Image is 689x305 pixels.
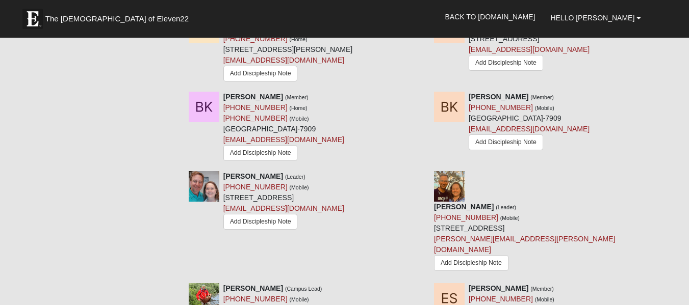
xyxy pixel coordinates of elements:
a: [PHONE_NUMBER] [223,103,288,112]
span: The [DEMOGRAPHIC_DATA] of Eleven22 [45,14,189,24]
a: Hello [PERSON_NAME] [543,5,649,31]
a: [EMAIL_ADDRESS][DOMAIN_NAME] [223,135,344,144]
img: Eleven22 logo [22,9,43,29]
a: [PERSON_NAME][EMAIL_ADDRESS][PERSON_NAME][DOMAIN_NAME] [434,235,616,254]
small: (Leader) [285,174,305,180]
a: [EMAIL_ADDRESS][DOMAIN_NAME] [469,45,590,53]
small: (Leader) [496,204,516,210]
a: [PHONE_NUMBER] [223,114,288,122]
small: (Mobile) [500,215,520,221]
span: Hello [PERSON_NAME] [550,14,634,22]
a: [EMAIL_ADDRESS][DOMAIN_NAME] [469,125,590,133]
small: (Member) [530,94,554,100]
a: [PHONE_NUMBER] [469,103,533,112]
a: Add Discipleship Note [223,66,298,81]
small: (Mobile) [290,116,309,122]
a: Back to [DOMAIN_NAME] [438,4,543,30]
a: Add Discipleship Note [434,255,508,271]
div: [GEOGRAPHIC_DATA]-7909 [469,92,590,153]
strong: [PERSON_NAME] [469,284,528,292]
strong: [PERSON_NAME] [434,203,494,211]
strong: [PERSON_NAME] [223,93,283,101]
a: Add Discipleship Note [469,55,543,71]
a: [PHONE_NUMBER] [223,183,288,191]
small: (Home) [290,36,308,42]
small: (Campus Lead) [285,286,322,292]
div: [STREET_ADDRESS] [223,171,344,232]
strong: [PERSON_NAME] [223,284,283,292]
div: [STREET_ADDRESS][PERSON_NAME] [223,12,353,84]
a: [EMAIL_ADDRESS][DOMAIN_NAME] [223,204,344,212]
small: (Mobile) [535,105,554,111]
div: [GEOGRAPHIC_DATA]-7909 [223,92,344,163]
div: [STREET_ADDRESS] [434,202,664,275]
a: The [DEMOGRAPHIC_DATA] of Eleven22 [17,4,221,29]
strong: [PERSON_NAME] [469,93,528,101]
a: Add Discipleship Note [223,214,298,230]
small: (Member) [285,94,309,100]
a: [EMAIL_ADDRESS][DOMAIN_NAME] [223,56,344,64]
strong: [PERSON_NAME] [223,172,283,180]
a: [PHONE_NUMBER] [434,213,498,221]
a: [PHONE_NUMBER] [223,35,288,43]
small: (Member) [530,286,554,292]
div: [STREET_ADDRESS] [469,12,590,73]
a: Add Discipleship Note [469,134,543,150]
a: Add Discipleship Note [223,145,298,161]
small: (Home) [290,105,308,111]
small: (Mobile) [290,184,309,190]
